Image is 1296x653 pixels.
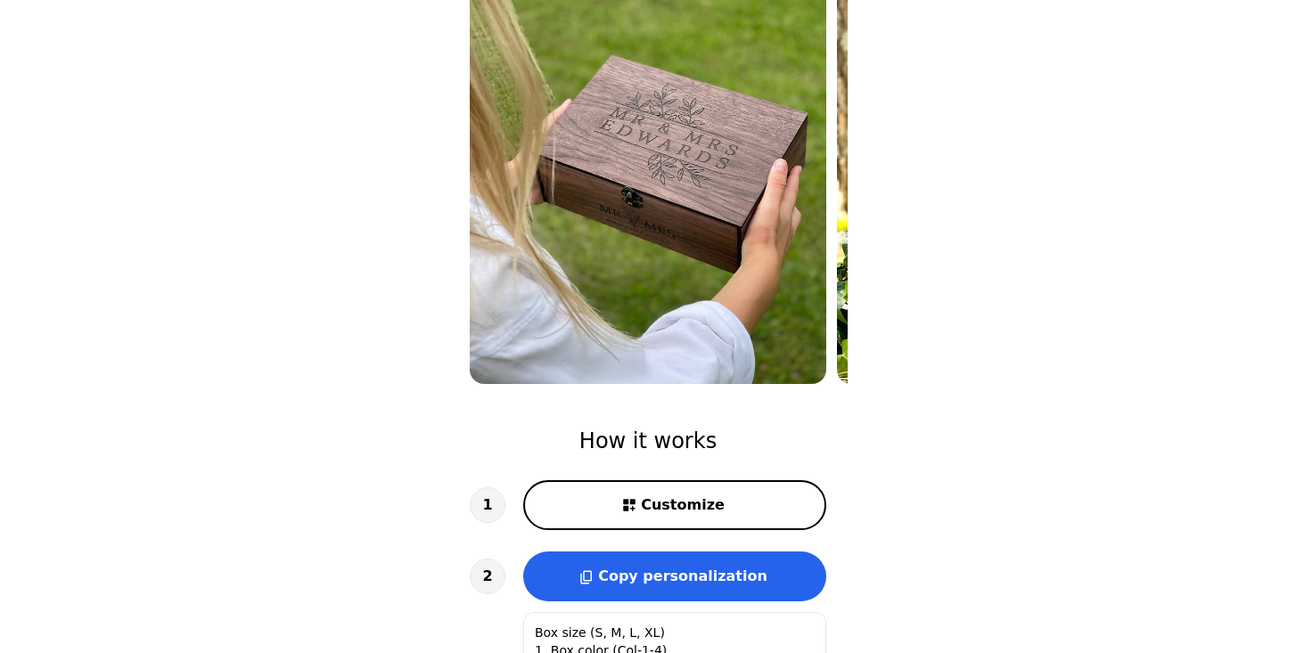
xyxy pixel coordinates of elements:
[482,566,492,587] span: 2
[523,480,826,530] button: Customize
[482,494,492,516] span: 1
[598,567,767,584] span: Copy personalization
[523,551,826,601] button: Copy personalization
[470,427,826,455] h2: How it works
[641,494,725,516] span: Customize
